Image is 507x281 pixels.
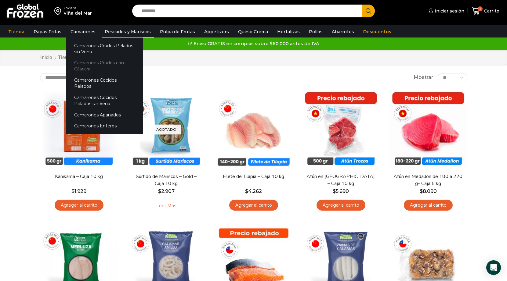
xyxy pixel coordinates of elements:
a: Atún en Medallón de 180 a 220 g- Caja 5 kg [393,173,463,187]
a: Atún en [GEOGRAPHIC_DATA] – Caja 10 kg [306,173,376,187]
span: $ [71,188,74,194]
a: Inicio [40,54,53,61]
span: $ [420,188,423,194]
bdi: 1.929 [71,188,86,194]
span: 1 [478,6,483,11]
a: Tienda [5,26,27,37]
a: Filete de Tilapia – Caja 10 kg [218,173,288,180]
a: Hortalizas [274,26,303,37]
a: Leé más sobre “Surtido de Mariscos - Gold - Caja 10 kg” [147,200,186,212]
a: Kanikama – Caja 10 kg [44,173,114,180]
nav: Breadcrumb [40,54,125,61]
a: Pulpa de Frutas [157,26,198,37]
a: Iniciar sesión [427,5,464,17]
a: Camarones Apanados [66,109,143,120]
span: Mostrar [414,74,433,81]
div: Viña del Mar [63,10,92,16]
a: Queso Crema [235,26,271,37]
a: Descuentos [360,26,394,37]
div: Enviar a [63,6,92,10]
a: Agregar al carrito: “Atún en Medallón de 180 a 220 g- Caja 5 kg” [404,200,453,211]
select: Pedido de la tienda [40,73,118,82]
span: $ [245,188,248,194]
span: $ [333,188,336,194]
bdi: 8.090 [420,188,437,194]
a: Abarrotes [329,26,357,37]
a: Appetizers [201,26,232,37]
span: $ [158,188,161,194]
a: Camarones Enteros [66,120,143,132]
button: Search button [362,5,375,17]
a: Camarones Crudos con Cáscara [66,57,143,75]
img: address-field-icon.svg [54,6,63,16]
a: Agregar al carrito: “Kanikama – Caja 10 kg” [55,200,103,211]
bdi: 5.690 [333,188,349,194]
a: 1 Carrito [470,4,501,18]
a: Camarones Cocidos Pelados [66,75,143,92]
bdi: 2.907 [158,188,175,194]
p: Agotado [152,124,181,134]
a: Pescados y Mariscos [102,26,154,37]
span: Iniciar sesión [433,8,464,14]
a: Agregar al carrito: “Filete de Tilapia - Caja 10 kg” [229,200,278,211]
div: Open Intercom Messenger [486,260,501,275]
bdi: 4.262 [245,188,262,194]
a: Tienda [58,54,74,61]
a: Camarones Cocidos Pelados sin Vena [66,92,143,109]
a: Papas Fritas [31,26,64,37]
a: Camarones [67,26,99,37]
a: Agregar al carrito: “Atún en Trozos - Caja 10 kg” [317,200,365,211]
a: Pollos [306,26,326,37]
a: Camarones Crudos Pelados sin Vena [66,40,143,57]
a: Surtido de Mariscos – Gold – Caja 10 kg [131,173,201,187]
span: Carrito [483,8,499,14]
